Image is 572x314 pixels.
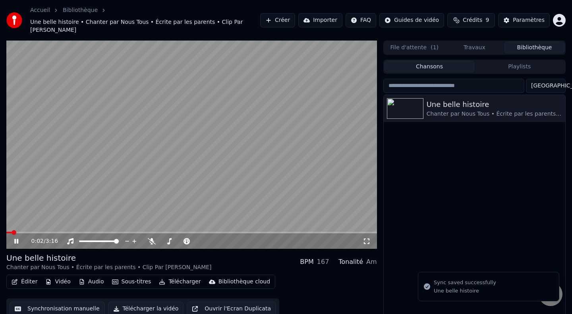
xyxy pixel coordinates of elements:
[30,6,50,14] a: Accueil
[379,13,444,27] button: Guides de vidéo
[427,99,562,110] div: Une belle histoire
[447,13,495,27] button: Crédits9
[427,110,562,118] div: Chanter par Nous Tous • Écrite par les parents • Clip Par [PERSON_NAME]
[385,42,444,53] button: File d'attente
[463,16,482,24] span: Crédits
[156,276,204,287] button: Télécharger
[6,12,22,28] img: youka
[42,276,73,287] button: Vidéo
[218,278,270,286] div: Bibliothèque cloud
[298,13,342,27] button: Importer
[434,279,496,287] div: Sync saved successfully
[8,276,41,287] button: Éditer
[498,13,550,27] button: Paramètres
[431,44,439,52] span: ( 1 )
[31,237,44,245] span: 0:02
[338,257,363,267] div: Tonalité
[513,16,545,24] div: Paramètres
[346,13,376,27] button: FAQ
[444,42,504,53] button: Travaux
[300,257,313,267] div: BPM
[260,13,295,27] button: Créer
[385,61,475,72] button: Chansons
[75,276,107,287] button: Audio
[366,257,377,267] div: Am
[30,6,260,34] nav: breadcrumb
[6,252,212,264] div: Une belle histoire
[63,6,98,14] a: Bibliothèque
[474,61,564,72] button: Playlists
[6,264,212,271] div: Chanter par Nous Tous • Écrite par les parents • Clip Par [PERSON_NAME]
[46,237,58,245] span: 3:16
[317,257,329,267] div: 167
[30,18,260,34] span: Une belle histoire • Chanter par Nous Tous • Écrite par les parents • Clip Par [PERSON_NAME]
[31,237,50,245] div: /
[109,276,155,287] button: Sous-titres
[485,16,489,24] span: 9
[434,287,496,295] div: Une belle histoire
[504,42,564,53] button: Bibliothèque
